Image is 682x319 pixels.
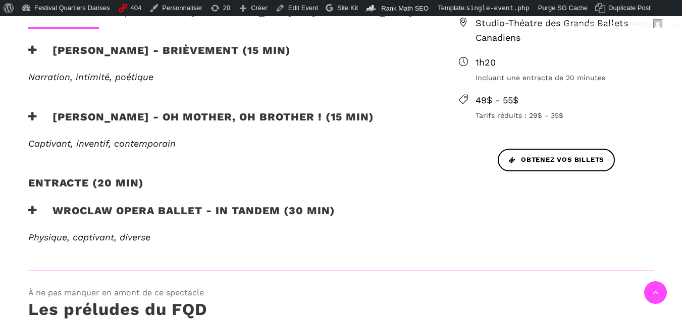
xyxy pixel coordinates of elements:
a: Obtenez vos billets [498,149,615,171]
h3: [PERSON_NAME] - Brièvement (15 min) [28,44,291,69]
em: Captivant, inventif, contemporain [28,138,176,149]
h3: [PERSON_NAME] - Oh mother, oh brother ! (15 min) [28,110,374,136]
span: [PERSON_NAME] [596,20,650,28]
span: 1h20 [476,55,654,70]
span: Tarifs réduits : 29$ - 35$ [476,110,654,121]
h3: Wroclaw Opera Ballet - In Tandem (30 min) [28,204,335,229]
span: 49$ - 55$ [476,93,654,108]
span: Narration, intimité, poétique [28,72,153,82]
span: Rank Math SEO [381,5,429,12]
span: Obtenez vos billets [509,155,604,165]
span: Studio-Théatre des Grands Ballets Canadiens [476,16,654,45]
span: single-event.php [466,4,530,12]
span: À ne pas manquer en amont de ce spectacle [28,286,654,299]
i: Physique, captivant, diverse [28,232,150,242]
span: Incluant une entracte de 20 minutes [476,72,654,83]
h2: Entracte (20 min) [28,176,144,202]
a: Salutations, [558,16,666,32]
span: Site Kit [337,4,358,12]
